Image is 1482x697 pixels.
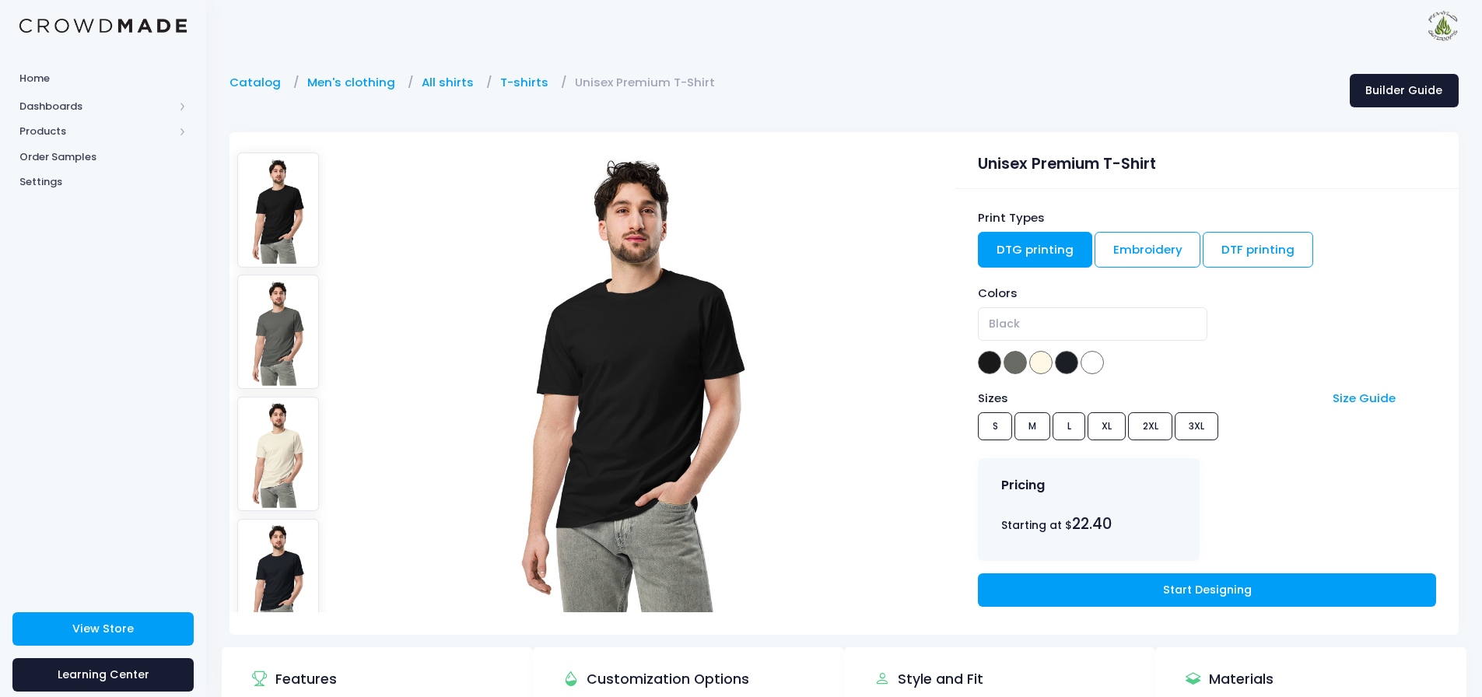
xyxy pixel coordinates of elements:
a: All shirts [422,74,482,91]
a: DTG printing [978,232,1092,268]
span: 22.40 [1072,513,1112,534]
span: View Store [72,621,134,636]
div: Colors [978,285,1435,302]
a: Size Guide [1333,390,1396,406]
div: Starting at $ [1001,513,1177,535]
div: Print Types [978,209,1435,226]
span: Learning Center [58,667,149,682]
div: Unisex Premium T-Shirt [978,145,1435,176]
div: Sizes [971,390,1326,407]
span: Black [989,316,1020,332]
a: T-shirts [500,74,556,91]
img: User [1428,10,1459,41]
a: Unisex Premium T-Shirt [575,74,723,91]
span: Home [19,71,187,86]
h4: Pricing [1001,478,1045,493]
a: Embroidery [1095,232,1201,268]
a: Catalog [229,74,289,91]
span: Order Samples [19,149,187,165]
img: Logo [19,19,187,33]
a: View Store [12,612,194,646]
span: Dashboards [19,99,173,114]
a: Learning Center [12,658,194,692]
span: Settings [19,174,187,190]
a: Men's clothing [307,74,403,91]
a: Builder Guide [1350,74,1459,107]
span: Products [19,124,173,139]
a: DTF printing [1203,232,1313,268]
a: Start Designing [978,573,1435,607]
span: Black [978,307,1207,341]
